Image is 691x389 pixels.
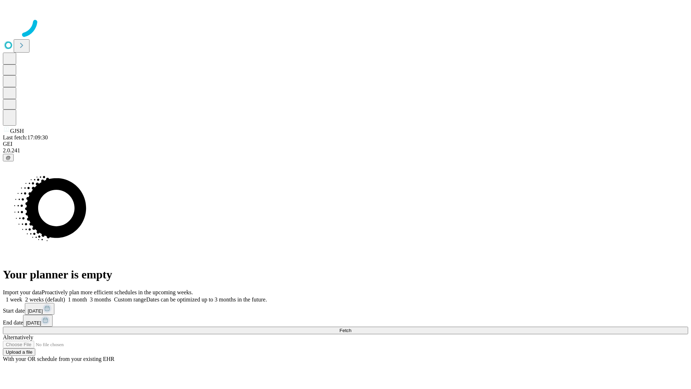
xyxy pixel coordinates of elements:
[68,296,87,303] span: 1 month
[3,141,688,147] div: GEI
[23,315,53,327] button: [DATE]
[3,268,688,281] h1: Your planner is empty
[3,154,14,161] button: @
[6,155,11,160] span: @
[28,308,43,314] span: [DATE]
[3,303,688,315] div: Start date
[3,327,688,334] button: Fetch
[25,296,65,303] span: 2 weeks (default)
[146,296,267,303] span: Dates can be optimized up to 3 months in the future.
[339,328,351,333] span: Fetch
[3,356,114,362] span: With your OR schedule from your existing EHR
[3,315,688,327] div: End date
[42,289,193,295] span: Proactively plan more efficient schedules in the upcoming weeks.
[25,303,54,315] button: [DATE]
[26,320,41,326] span: [DATE]
[3,134,48,140] span: Last fetch: 17:09:30
[6,296,22,303] span: 1 week
[3,348,35,356] button: Upload a file
[3,147,688,154] div: 2.0.241
[114,296,146,303] span: Custom range
[90,296,111,303] span: 3 months
[10,128,24,134] span: GJSH
[3,289,42,295] span: Import your data
[3,334,33,340] span: Alternatively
